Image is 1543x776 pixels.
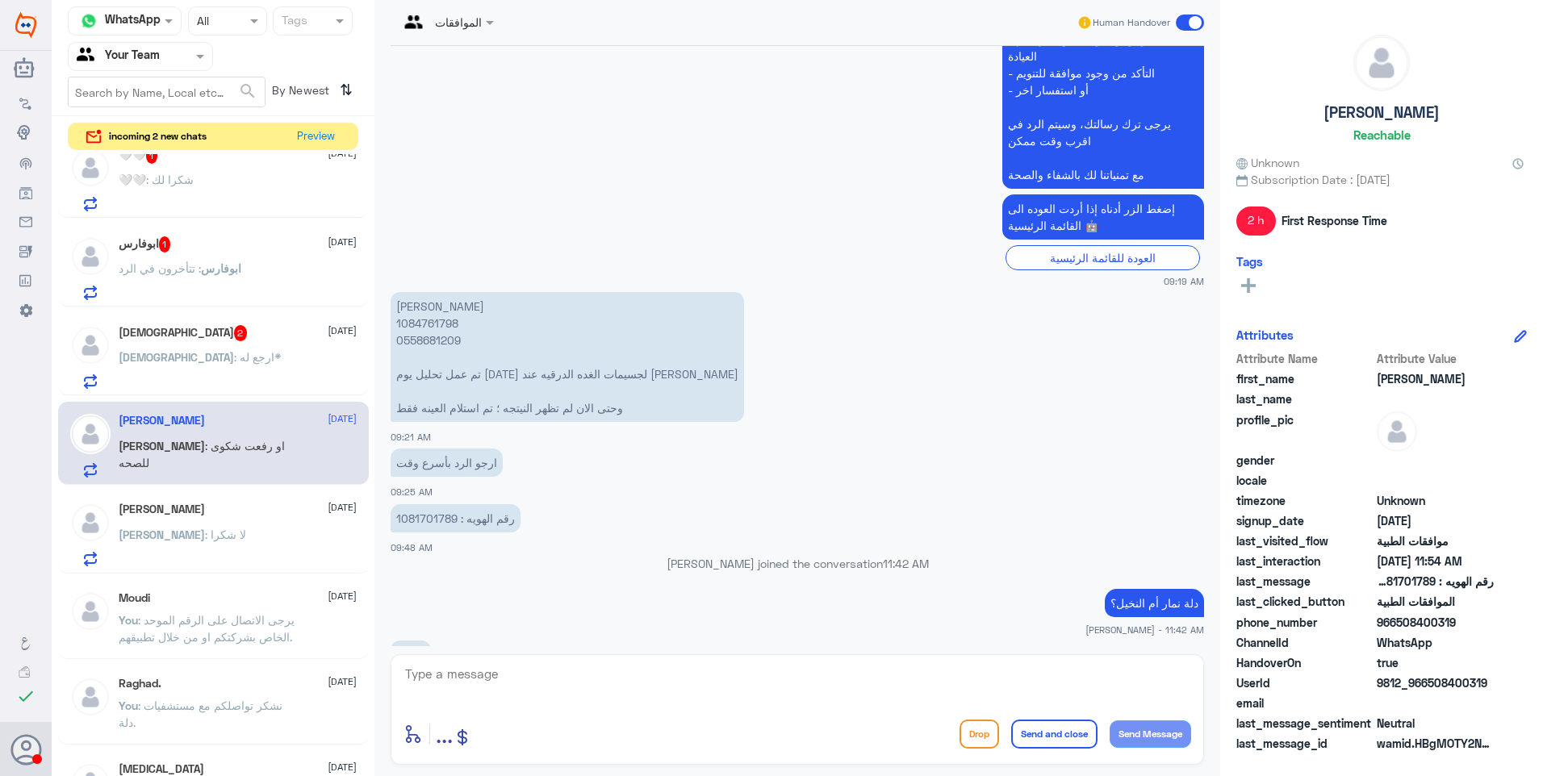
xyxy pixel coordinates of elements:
[1236,390,1374,407] span: last_name
[119,148,158,164] h5: 🤍🤍
[119,528,205,541] span: [PERSON_NAME]
[70,236,111,277] img: defaultAdmin.png
[1236,715,1374,732] span: last_message_sentiment
[1377,695,1494,711] span: null
[1236,254,1263,269] h6: Tags
[391,486,433,497] span: 09:25 AM
[77,44,101,69] img: yourTeam.svg
[119,261,201,275] span: : تتأخرون في الرد
[119,503,205,516] h5: عبدالله التركي
[1236,634,1374,651] span: ChannelId
[238,78,257,105] button: search
[328,674,357,689] span: [DATE]
[119,325,248,341] h5: Mohammed
[391,432,431,442] span: 09:21 AM
[119,236,171,252] h5: ابوفارس
[16,686,36,706] i: check
[119,173,146,186] span: 🤍🤍
[1236,512,1374,529] span: signup_date
[328,500,357,515] span: [DATE]
[1377,492,1494,509] span: Unknown
[109,129,207,144] span: incoming 2 new chats
[1236,472,1374,489] span: locale
[1377,674,1494,691] span: 9812_966508400319
[1236,695,1374,711] span: email
[1353,127,1411,142] h6: Reachable
[146,173,194,186] span: : شكرا لك
[1236,370,1374,387] span: first_name
[1236,350,1374,367] span: Attribute Name
[1377,452,1494,469] span: null
[1236,171,1527,188] span: Subscription Date : [DATE]
[279,11,307,32] div: Tags
[1236,593,1374,610] span: last_clicked_button
[1377,715,1494,732] span: 0
[119,613,138,627] span: You
[436,716,453,752] button: ...
[1236,532,1374,549] span: last_visited_flow
[70,591,111,632] img: defaultAdmin.png
[1377,735,1494,752] span: wamid.HBgMOTY2NTA4NDAwMzE5FQIAEhgUM0EwMkEzRTE5OEQwQzE4RDI5NTIA
[1236,735,1374,752] span: last_message_id
[1002,194,1204,240] p: 26/8/2025, 9:19 AM
[290,123,341,150] button: Preview
[201,261,241,275] span: ابوفارس
[1236,452,1374,469] span: gender
[119,414,205,428] h5: Abdulmajeed
[1354,35,1409,90] img: defaultAdmin.png
[436,719,453,748] span: ...
[69,77,265,106] input: Search by Name, Local etc…
[1236,492,1374,509] span: timezone
[1110,720,1191,748] button: Send Message
[119,591,150,605] h5: Moudi
[266,77,333,109] span: By Newest
[1377,654,1494,671] span: true
[391,542,433,553] span: 09:48 AM
[1377,573,1494,590] span: رقم الهويه : 1081701789
[1236,154,1299,171] span: Unknown
[883,557,929,570] span: 11:42 AM
[1377,614,1494,631] span: 966508400319
[328,589,357,603] span: [DATE]
[1236,328,1294,342] h6: Attributes
[1006,245,1200,270] div: العودة للقائمة الرئيسية
[1377,350,1494,367] span: Attribute Value
[1377,532,1494,549] span: موافقات الطبية
[1236,614,1374,631] span: phone_number
[328,411,357,426] span: [DATE]
[391,555,1204,572] p: [PERSON_NAME] joined the conversation
[1236,207,1276,236] span: 2 h
[328,760,357,774] span: [DATE]
[119,350,234,364] span: [DEMOGRAPHIC_DATA]
[70,677,111,717] img: defaultAdmin.png
[70,414,111,454] img: defaultAdmin.png
[70,503,111,543] img: defaultAdmin.png
[1085,623,1204,636] span: [PERSON_NAME] - 11:42 AM
[10,734,41,765] button: Avatar
[1105,589,1204,617] p: 26/8/2025, 11:42 AM
[1377,634,1494,651] span: 2
[15,12,36,38] img: Widebot Logo
[234,325,248,341] span: 2
[119,699,282,729] span: : نشكر تواصلكم مع مستشفيات دلة.
[1164,274,1204,288] span: 09:19 AM
[1236,573,1374,590] span: last_message
[1377,411,1417,452] img: defaultAdmin.png
[234,350,282,364] span: : ارجع له*
[1377,593,1494,610] span: الموافقات الطبية
[159,236,171,252] span: 1
[238,81,257,101] span: search
[1282,212,1387,229] span: First Response Time
[119,613,295,644] span: : يرجى الاتصال على الرقم الموحد الخاص بشركتكم او من خلال تطبيقهم.
[146,148,158,164] span: 1
[328,323,357,338] span: [DATE]
[1093,15,1170,30] span: Human Handover
[119,677,161,690] h5: Raghad.
[1236,654,1374,671] span: HandoverOn
[328,235,357,249] span: [DATE]
[119,762,204,776] h5: Banan
[960,720,999,749] button: Drop
[70,148,111,188] img: defaultAdmin.png
[391,640,431,669] p: 26/8/2025, 11:43 AM
[391,448,503,477] p: 26/8/2025, 9:25 AM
